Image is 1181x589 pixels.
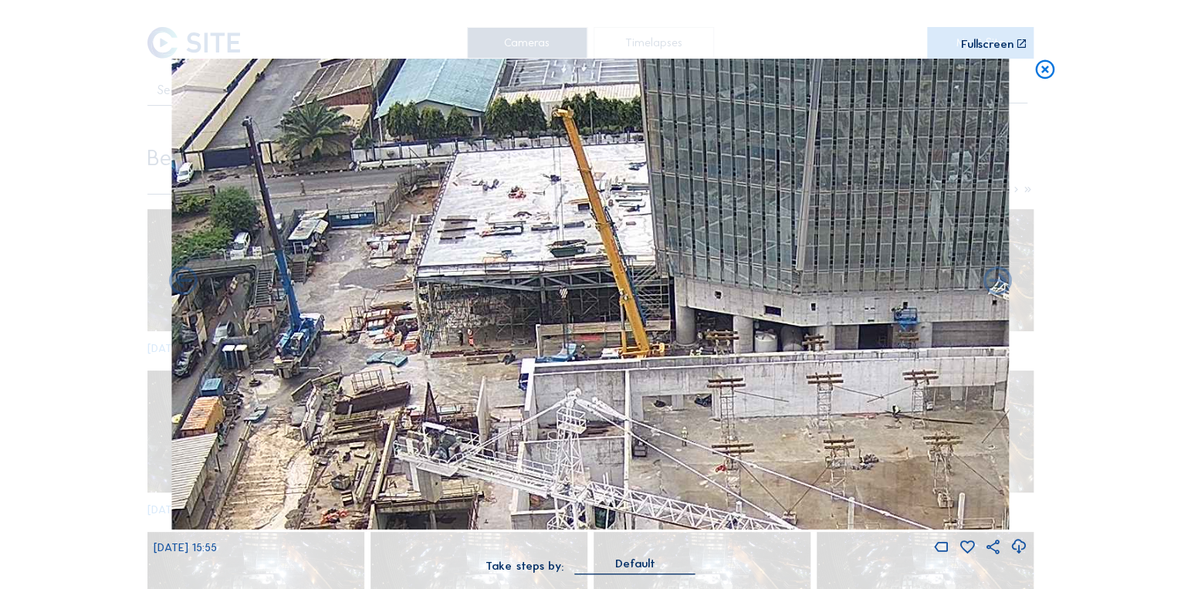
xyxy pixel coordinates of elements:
[615,557,655,570] div: Default
[154,540,217,554] span: [DATE] 15:55
[980,265,1015,300] i: Back
[166,265,201,300] i: Forward
[486,560,563,572] div: Take steps by:
[961,39,1013,50] div: Fullscreen
[171,59,1009,530] img: Image
[575,557,695,574] div: Default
